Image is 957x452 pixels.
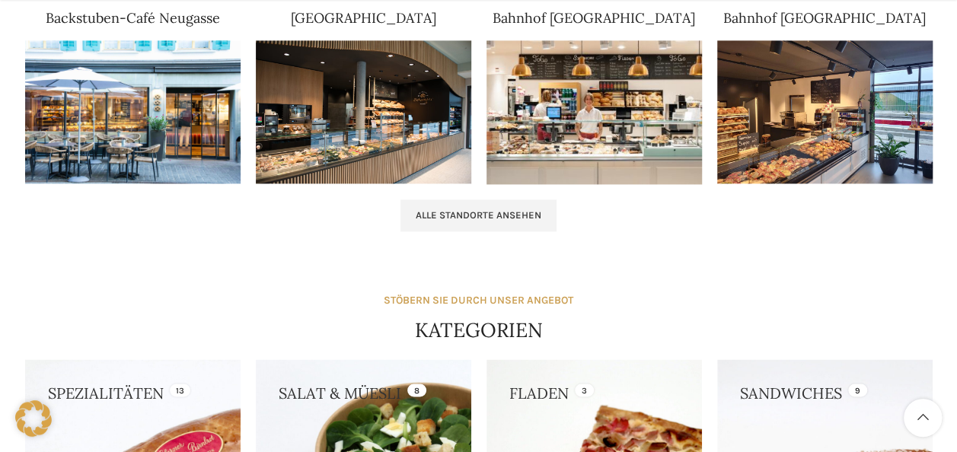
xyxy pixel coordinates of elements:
a: Bahnhof [GEOGRAPHIC_DATA] [723,9,926,27]
span: Alle Standorte ansehen [416,209,541,221]
a: Backstuben-Café Neugasse [46,9,220,27]
a: Bahnhof [GEOGRAPHIC_DATA] [493,9,695,27]
a: Alle Standorte ansehen [400,199,557,231]
a: [GEOGRAPHIC_DATA] [291,9,436,27]
div: STÖBERN SIE DURCH UNSER ANGEBOT [384,292,573,309]
h4: KATEGORIEN [415,317,543,344]
a: Scroll to top button [904,399,942,437]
